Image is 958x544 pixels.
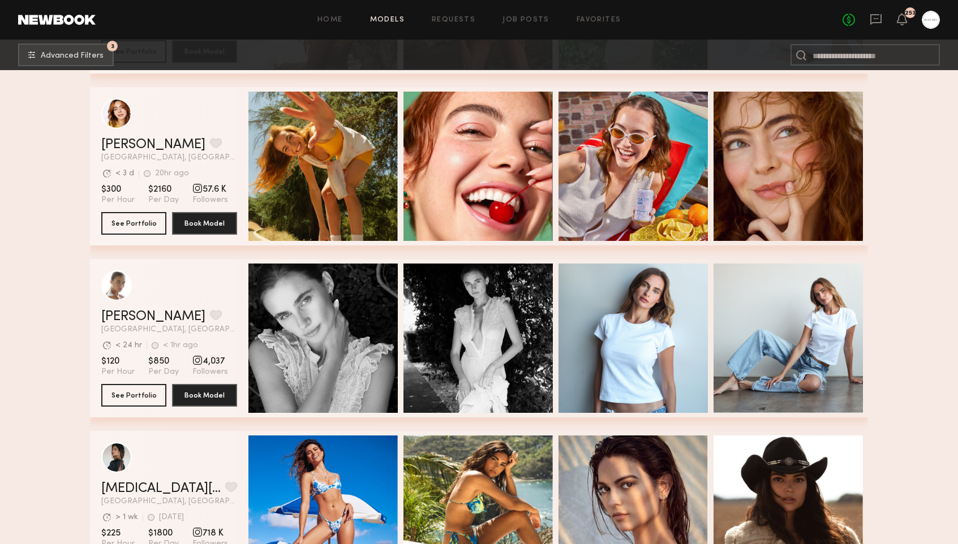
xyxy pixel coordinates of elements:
[111,44,114,49] span: 3
[502,16,549,24] a: Job Posts
[115,170,134,178] div: < 3 d
[18,44,114,66] button: 3Advanced Filters
[192,528,228,539] span: 718 K
[155,170,189,178] div: 20hr ago
[115,342,142,349] div: < 24 hr
[432,16,475,24] a: Requests
[317,16,343,24] a: Home
[172,212,237,235] button: Book Model
[101,326,237,334] span: [GEOGRAPHIC_DATA], [GEOGRAPHIC_DATA]
[101,310,205,323] a: [PERSON_NAME]
[101,498,237,506] span: [GEOGRAPHIC_DATA], [GEOGRAPHIC_DATA]
[148,184,179,195] span: $2160
[101,482,221,495] a: [MEDICAL_DATA][PERSON_NAME]
[163,342,198,349] div: < 1hr ago
[905,10,916,16] div: 253
[148,528,179,539] span: $1800
[101,138,205,152] a: [PERSON_NAME]
[101,367,135,377] span: Per Hour
[148,367,179,377] span: Per Day
[172,384,237,407] button: Book Model
[148,195,179,205] span: Per Day
[101,154,237,162] span: [GEOGRAPHIC_DATA], [GEOGRAPHIC_DATA]
[101,184,135,195] span: $300
[101,195,135,205] span: Per Hour
[192,356,228,367] span: 4,037
[101,212,166,235] button: See Portfolio
[577,16,621,24] a: Favorites
[192,184,228,195] span: 57.6 K
[101,356,135,367] span: $120
[192,195,228,205] span: Followers
[41,52,104,60] span: Advanced Filters
[148,356,179,367] span: $850
[115,513,138,521] div: > 1 wk
[192,367,228,377] span: Followers
[370,16,405,24] a: Models
[101,384,166,407] button: See Portfolio
[159,513,184,521] div: [DATE]
[101,528,135,539] span: $225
